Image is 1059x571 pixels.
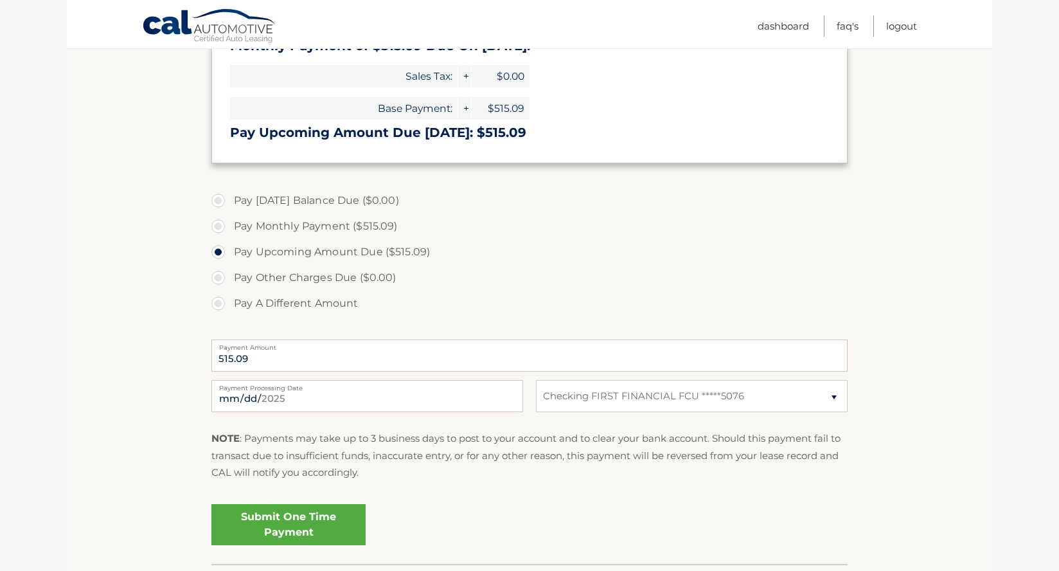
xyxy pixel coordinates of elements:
label: Pay A Different Amount [211,291,848,316]
span: + [458,97,471,120]
p: : Payments may take up to 3 business days to post to your account and to clear your bank account.... [211,430,848,481]
label: Payment Processing Date [211,380,523,390]
a: Dashboard [758,15,809,37]
strong: NOTE [211,432,240,444]
input: Payment Date [211,380,523,412]
label: Pay Monthly Payment ($515.09) [211,213,848,239]
span: $0.00 [472,65,529,87]
span: + [458,65,471,87]
span: Sales Tax: [230,65,458,87]
span: $515.09 [472,97,529,120]
a: FAQ's [837,15,859,37]
label: Payment Amount [211,340,848,350]
a: Cal Automotive [142,8,277,46]
a: Logout [886,15,917,37]
input: Payment Amount [211,340,848,372]
label: Pay Other Charges Due ($0.00) [211,265,848,291]
h3: Pay Upcoming Amount Due [DATE]: $515.09 [230,125,829,141]
label: Pay Upcoming Amount Due ($515.09) [211,239,848,265]
span: Base Payment: [230,97,458,120]
a: Submit One Time Payment [211,504,366,545]
label: Pay [DATE] Balance Due ($0.00) [211,188,848,213]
